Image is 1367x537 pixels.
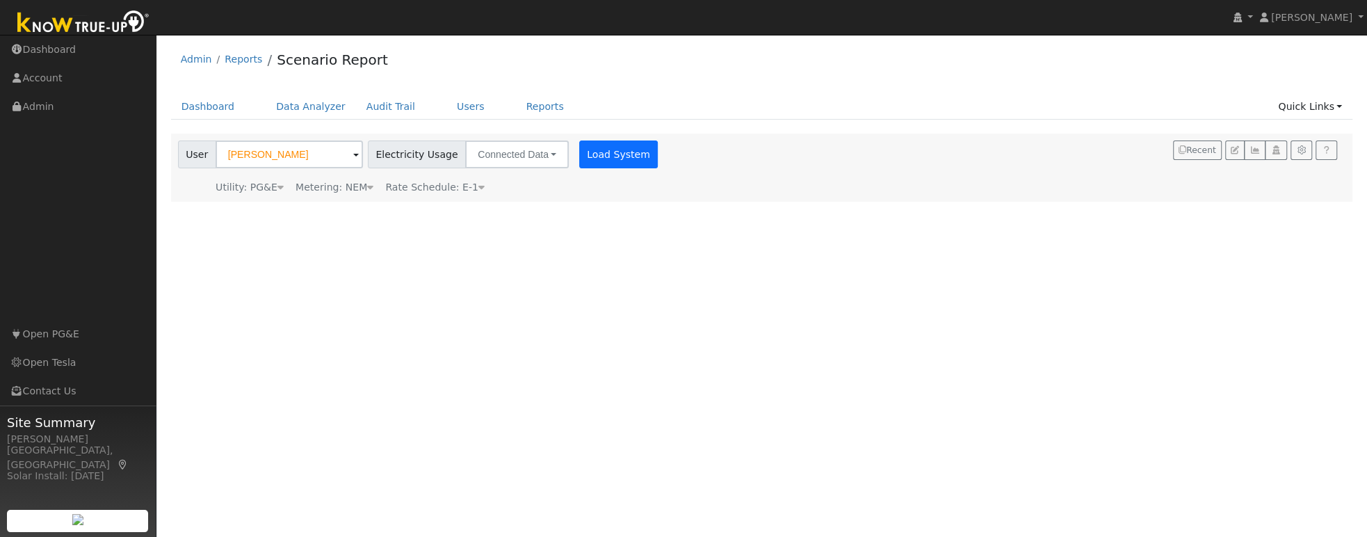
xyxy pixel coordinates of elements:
a: Map [117,459,129,470]
div: [GEOGRAPHIC_DATA], [GEOGRAPHIC_DATA] [7,443,149,472]
div: [PERSON_NAME] [7,432,149,447]
a: Scenario Report [277,51,388,68]
input: Select a User [216,141,363,168]
a: Audit Trail [356,94,426,120]
div: Utility: PG&E [216,180,284,195]
a: Admin [181,54,212,65]
a: Users [446,94,495,120]
img: Know True-Up [10,8,156,39]
button: Load System [579,141,658,168]
div: Solar Install: [DATE] [7,469,149,483]
a: Help Link [1316,141,1337,160]
a: Reports [225,54,262,65]
span: Site Summary [7,413,149,432]
button: Connected Data [465,141,569,168]
span: Alias: HE1 [385,182,485,193]
button: Multi-Series Graph [1244,141,1265,160]
a: Quick Links [1268,94,1352,120]
a: Reports [516,94,574,120]
a: Data Analyzer [266,94,356,120]
button: Login As [1265,141,1286,160]
a: Dashboard [171,94,245,120]
button: Recent [1173,141,1222,160]
img: retrieve [72,514,83,525]
span: User [178,141,216,168]
div: Metering: NEM [296,180,373,195]
button: Settings [1291,141,1312,160]
span: [PERSON_NAME] [1271,12,1352,23]
button: Edit User [1225,141,1245,160]
span: Electricity Usage [368,141,466,168]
